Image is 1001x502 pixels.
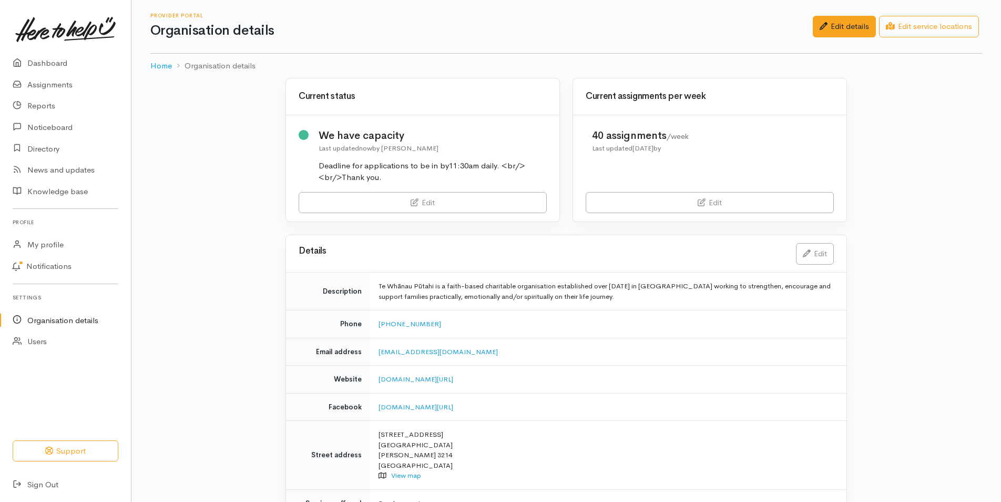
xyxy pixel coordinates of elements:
div: Deadline for applications to be in by11:30am daily. <br/><br/>Thank you. [319,160,547,184]
div: Last updated by [PERSON_NAME] [319,143,547,154]
a: [DOMAIN_NAME][URL] [379,403,453,411]
td: Street address [286,421,370,490]
td: Email address [286,338,370,366]
button: Support [13,440,118,462]
td: Description [286,273,370,310]
td: Facebook [286,393,370,421]
div: 40 assignments [592,128,689,143]
span: /week [667,132,689,141]
td: Website [286,366,370,394]
h3: Current status [299,92,547,102]
div: We have capacity [319,128,547,143]
h1: Organisation details [150,23,813,38]
h3: Current assignments per week [586,92,834,102]
a: Edit [299,192,547,214]
h6: Settings [13,290,118,305]
a: [PHONE_NUMBER] [379,319,441,328]
td: Te Whānau Pūtahi is a faith-based charitable organisation established over [DATE] in [GEOGRAPHIC_... [370,273,846,310]
h3: Details [299,246,783,256]
div: Last updated by [592,143,689,154]
a: Edit [586,192,834,214]
h6: Provider Portal [150,13,813,18]
a: Edit service locations [879,16,979,37]
td: Phone [286,310,370,338]
a: View map [391,471,421,480]
time: now [359,144,372,153]
a: Edit details [813,16,876,37]
a: Home [150,60,172,72]
a: [DOMAIN_NAME][URL] [379,375,453,384]
h6: Profile [13,215,118,229]
a: [EMAIL_ADDRESS][DOMAIN_NAME] [379,347,498,356]
nav: breadcrumb [150,54,982,78]
td: [STREET_ADDRESS] [GEOGRAPHIC_DATA] [PERSON_NAME] 3214 [GEOGRAPHIC_DATA] [370,421,846,490]
a: Edit [796,243,834,265]
li: Organisation details [172,60,256,72]
time: [DATE] [632,144,653,153]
